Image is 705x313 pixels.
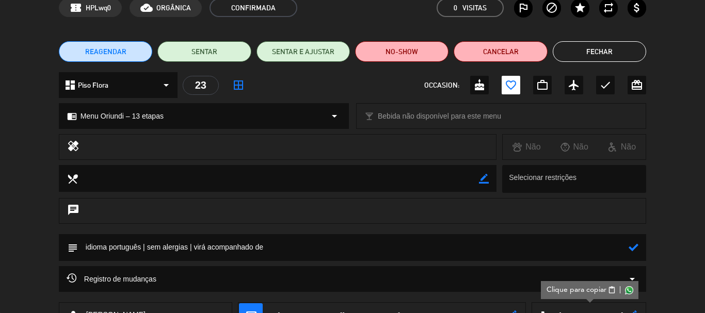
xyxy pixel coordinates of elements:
span: Registro de mudanças [67,273,156,285]
span: Clique para copiar [546,285,606,295]
i: star [574,2,586,14]
i: arrow_drop_down [328,110,341,122]
i: repeat [602,2,615,14]
button: Clique para copiarcontent_paste [546,285,616,295]
span: Piso Flora [78,79,108,91]
i: border_color [479,174,489,184]
span: | [619,285,621,295]
button: NO-SHOW [355,41,448,62]
button: SENTAR [157,41,251,62]
span: REAGENDAR [85,46,126,57]
span: ORGÂNICA [156,2,191,14]
i: outlined_flag [517,2,530,14]
span: confirmation_number [70,2,82,14]
button: Fechar [553,41,646,62]
i: block [546,2,558,14]
i: attach_money [631,2,643,14]
i: healing [67,140,79,154]
button: SENTAR E AJUSTAR [257,41,350,62]
span: HPLwq0 [86,2,111,14]
em: Visitas [462,2,487,14]
div: Não [551,140,598,154]
i: cloud_done [140,2,153,14]
i: border_all [232,79,245,91]
i: dashboard [64,79,76,91]
i: subject [67,242,78,253]
span: Bebida não disponível para este menu [378,110,501,122]
i: airplanemode_active [568,79,580,91]
span: 0 [454,2,457,14]
span: OCCASION: [424,79,459,91]
i: local_dining [67,173,78,184]
i: work_outline [536,79,549,91]
i: arrow_drop_down [626,273,638,285]
span: content_paste [608,286,616,294]
i: local_bar [364,111,374,121]
i: cake [473,79,486,91]
i: favorite_border [505,79,517,91]
div: 23 [183,76,219,95]
i: chat [67,204,79,218]
i: chrome_reader_mode [67,111,77,121]
div: Não [503,140,550,154]
div: Não [598,140,646,154]
i: card_giftcard [631,79,643,91]
i: check [599,79,612,91]
i: arrow_drop_down [160,79,172,91]
span: Menu Oriundi – 13 etapas [81,110,164,122]
button: Cancelar [454,41,547,62]
button: REAGENDAR [59,41,152,62]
